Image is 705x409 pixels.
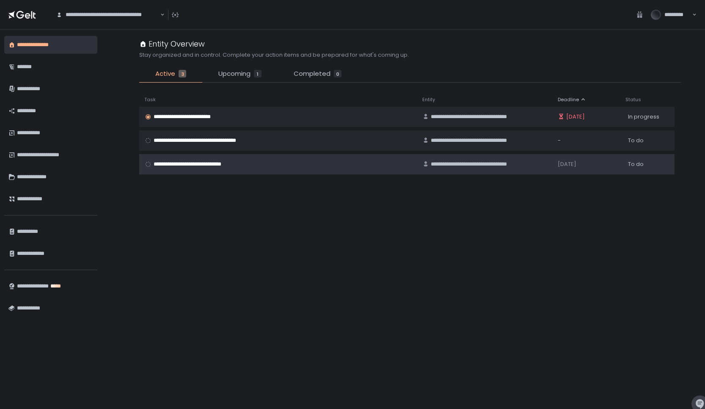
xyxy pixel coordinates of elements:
span: Task [144,97,156,103]
div: Search for option [51,6,165,24]
h2: Stay organized and in control. Complete your action items and be prepared for what's coming up. [139,51,409,59]
div: 0 [334,70,341,77]
div: 1 [254,70,262,77]
span: To do [628,160,644,168]
span: Completed [294,69,330,79]
span: Deadline [558,97,579,103]
span: [DATE] [558,160,576,168]
span: In progress [628,113,659,121]
span: Entity [422,97,435,103]
div: Entity Overview [139,38,205,50]
span: - [558,137,561,144]
div: 3 [179,70,186,77]
span: [DATE] [566,113,585,121]
span: Upcoming [218,69,251,79]
span: Active [155,69,175,79]
span: Status [625,97,641,103]
input: Search for option [159,11,160,19]
span: To do [628,137,644,144]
